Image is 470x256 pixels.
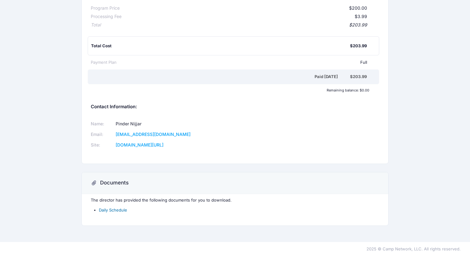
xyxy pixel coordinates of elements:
[122,13,367,20] div: $3.99
[117,59,367,66] div: Full
[116,142,164,147] a: [DOMAIN_NAME][URL]
[101,22,367,28] div: $203.99
[91,5,120,12] div: Program Price
[91,104,379,110] h5: Contact Information:
[91,59,117,66] div: Payment Plan
[350,43,367,49] div: $203.99
[91,140,113,151] td: Site:
[92,74,350,80] div: Paid [DATE]
[100,180,129,186] h3: Documents
[91,119,113,129] td: Name:
[91,129,113,140] td: Email:
[366,246,461,251] span: 2025 © Camp Network, LLC. All rights reserved.
[91,13,122,20] div: Processing Fee
[91,22,101,28] div: Total
[91,197,379,203] p: The director has provided the following documents for you to download.
[116,132,191,137] a: [EMAIL_ADDRESS][DOMAIN_NAME]
[99,207,127,212] a: Daily Schedule
[88,88,372,92] div: Remaining balance: $0.00
[113,119,227,129] td: Pinder Nijjar
[91,43,350,49] div: Total Cost
[350,74,367,80] div: $203.99
[349,5,367,11] span: $200.00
